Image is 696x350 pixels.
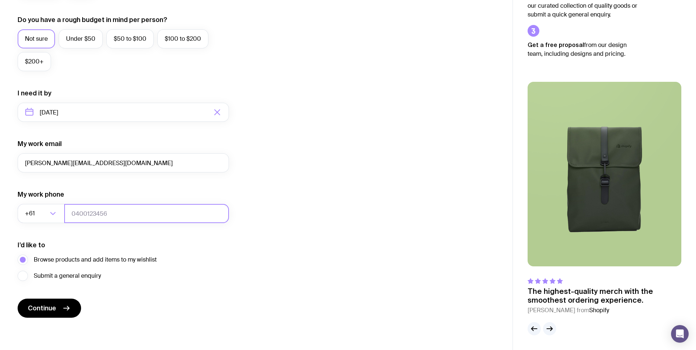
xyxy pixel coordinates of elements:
[18,29,55,48] label: Not sure
[28,304,56,313] span: Continue
[528,41,584,48] strong: Get a free proposal
[18,103,229,122] input: Select a target date
[34,255,157,264] span: Browse products and add items to my wishlist
[36,204,48,223] input: Search for option
[18,153,229,172] input: you@email.com
[528,306,681,315] cite: [PERSON_NAME] from
[18,89,51,98] label: I need it by
[18,52,51,71] label: $200+
[157,29,208,48] label: $100 to $200
[64,204,229,223] input: 0400123456
[25,204,36,223] span: +61
[671,325,689,343] div: Open Intercom Messenger
[528,40,638,58] p: from our design team, including designs and pricing.
[18,241,45,249] label: I’d like to
[528,287,681,305] p: The highest-quality merch with the smoothest ordering experience.
[589,306,609,314] span: Shopify
[18,204,65,223] div: Search for option
[34,271,101,280] span: Submit a general enquiry
[18,139,62,148] label: My work email
[18,15,167,24] label: Do you have a rough budget in mind per person?
[106,29,154,48] label: $50 to $100
[18,190,64,199] label: My work phone
[18,299,81,318] button: Continue
[59,29,103,48] label: Under $50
